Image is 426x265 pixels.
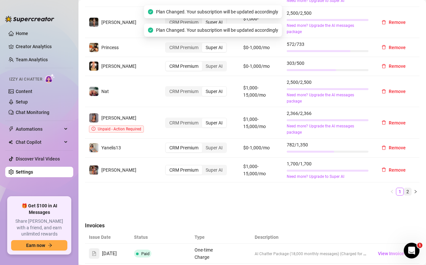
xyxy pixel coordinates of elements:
[26,243,45,248] span: Earn now
[101,64,136,69] span: [PERSON_NAME]
[89,87,98,96] img: Nat
[102,250,117,258] span: [DATE]
[165,17,227,28] div: segmented control
[166,62,202,71] div: CRM Premium
[202,18,226,27] div: Super AI
[417,243,422,248] span: 1
[166,43,202,52] div: CRM Premium
[141,251,149,256] span: Paid
[202,165,226,175] div: Super AI
[16,110,49,115] a: Chat Monitoring
[389,20,406,25] span: Remove
[239,139,283,158] td: $0-1,000/mo
[85,231,130,244] th: Issue Date
[16,41,68,52] a: Creator Analytics
[191,231,221,244] th: Type
[376,42,411,53] button: Remove
[16,124,62,134] span: Automations
[89,165,98,175] img: JoJo
[89,43,98,52] img: Princess
[382,167,386,172] span: delete
[287,160,368,167] span: 1,700 / 1,700
[382,120,386,125] span: delete
[130,231,190,244] th: Status
[404,243,419,258] iframe: Intercom live chat
[45,74,55,83] img: AI Chatter
[16,57,48,62] a: Team Analytics
[376,61,411,71] button: Remove
[11,240,67,251] button: Earn nowarrow-right
[404,188,411,195] a: 2
[375,250,407,257] a: View Invoice
[412,188,419,196] li: Next Page
[195,247,213,260] span: One-time Charge
[202,87,226,96] div: Super AI
[390,190,394,194] span: left
[287,79,368,86] span: 2,500 / 2,500
[287,41,368,48] span: 572 / 733
[148,9,153,14] span: check-circle
[255,251,412,256] span: AI Chatter Package (18,000 monthly messages) (Charged for 2,000 additional messages)
[166,118,202,127] div: CRM Premium
[287,60,368,67] span: 303 / 500
[165,86,227,97] div: segmented control
[101,20,136,25] span: [PERSON_NAME]
[16,156,60,161] a: Discover Viral Videos
[16,137,62,147] span: Chat Copilot
[382,45,386,49] span: delete
[239,158,283,183] td: $1,000-15,000/mo
[396,188,404,196] li: 1
[16,99,28,104] a: Setup
[101,89,109,94] span: Nat
[48,243,52,248] span: arrow-right
[101,145,121,150] span: Yanelis13
[202,62,226,71] div: Super AI
[382,89,386,94] span: delete
[389,45,406,50] span: Remove
[156,27,278,34] span: Plan Changed. Your subscription will be updated accordingly
[101,115,136,121] span: [PERSON_NAME]
[166,165,202,175] div: CRM Premium
[165,142,227,153] div: segmented control
[389,120,406,125] span: Remove
[287,110,368,117] span: 2,366 / 2,366
[166,143,202,152] div: CRM Premium
[165,42,227,53] div: segmented control
[239,7,283,38] td: $1,000-15,000/mo
[202,43,226,52] div: Super AI
[389,89,406,94] span: Remove
[9,126,14,132] span: thunderbolt
[89,62,98,71] img: Natalie
[101,167,136,173] span: [PERSON_NAME]
[287,174,368,180] a: Need more? Upgrade to Super AI
[251,231,371,244] th: Description
[101,45,119,50] span: Princess
[239,76,283,107] td: $1,000-15,000/mo
[148,28,153,33] span: check-circle
[202,143,226,152] div: Super AI
[382,145,386,150] span: delete
[389,145,406,150] span: Remove
[287,123,368,136] a: Need more? Upgrade the AI messages package
[376,165,411,175] button: Remove
[85,222,195,230] span: Invoices
[412,188,419,196] button: right
[9,76,42,83] span: Izzy AI Chatter
[287,141,368,148] span: 782 / 1,350
[378,250,404,257] span: View Invoice
[389,64,406,69] span: Remove
[156,8,278,15] span: Plan Changed. Your subscription will be updated accordingly
[239,107,283,139] td: $1,000-15,000/mo
[396,188,403,195] a: 1
[89,143,98,152] img: Yanelis13
[9,140,13,144] img: Chat Copilot
[166,87,202,96] div: CRM Premium
[89,113,98,123] img: Maday
[11,218,67,237] span: Share [PERSON_NAME] with a friend, and earn unlimited rewards
[5,16,54,22] img: logo-BBDzfeDw.svg
[165,61,227,71] div: segmented control
[92,251,96,256] span: file-text
[16,169,33,175] a: Settings
[16,89,32,94] a: Content
[165,165,227,175] div: segmented control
